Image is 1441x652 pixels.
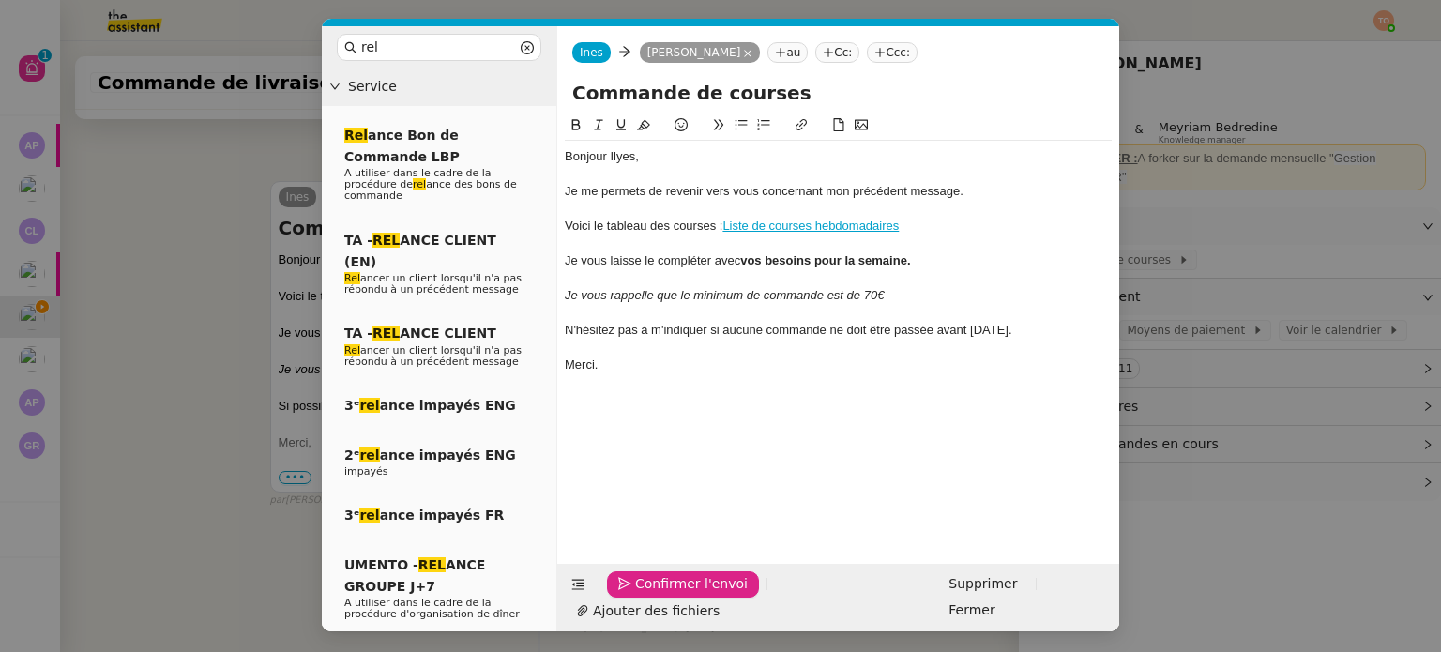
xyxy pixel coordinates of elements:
em: Rel [344,272,360,284]
em: Rel [344,344,360,356]
button: Supprimer [937,571,1028,598]
a: Liste de courses hebdomadaires [722,219,899,233]
nz-tag: Ccc: [867,42,918,63]
em: Je vous rappelle que le minimum de commande est de 70€ [565,288,884,302]
span: A utiliser dans le cadre de la procédure de ance des bons de commande [344,167,517,202]
div: Bonjour ﻿Ilyes﻿, [565,148,1112,165]
nz-tag: au [767,42,808,63]
em: rel [413,178,426,190]
span: Service [348,76,549,98]
em: Rel [344,128,368,143]
span: Confirmer l'envoi [635,573,748,595]
span: Ines [580,46,603,59]
em: REL [372,326,400,341]
span: impayés [344,465,388,478]
em: REL [418,557,446,572]
span: 3ᵉ ance impayés FR [344,508,504,523]
div: N'hésitez pas à m'indiquer si aucune commande ne doit être passée avant [DATE]. [565,322,1112,339]
button: Ajouter des fichiers [565,598,731,624]
span: Supprimer [948,573,1017,595]
span: TA - ANCE CLIENT (EN) [344,233,496,269]
span: ance Bon de Commande LBP [344,128,460,164]
strong: vos besoins pour la semaine. [740,253,910,267]
em: rel [359,398,379,413]
div: Merci. [565,356,1112,373]
span: Ajouter des fichiers [593,600,720,622]
em: REL [372,233,400,248]
em: rel [359,508,379,523]
span: A utiliser dans le cadre de la procédure d'organisation de dîner [344,597,520,620]
button: Confirmer l'envoi [607,571,759,598]
input: Subject [572,79,1104,107]
span: ancer un client lorsqu'il n'a pas répondu à un précédent message [344,272,522,296]
button: Fermer [937,598,1006,624]
div: Je me permets de revenir vers vous concernant mon précédent message. [565,183,1112,200]
input: Templates [361,37,517,58]
div: Service [322,68,556,105]
span: TA - ANCE CLIENT [344,326,496,341]
span: ancer un client lorsqu'il n'a pas répondu à un précédent message [344,344,522,368]
div: Je vous laisse le compléter avec [565,252,1112,269]
nz-tag: Cc: [815,42,859,63]
div: Voici le tableau des courses : [565,218,1112,235]
span: 3ᵉ ance impayés ENG [344,398,516,413]
em: rel [359,447,379,462]
span: UMENTO - ANCE GROUPE J+7 [344,557,485,594]
span: Fermer [948,599,994,621]
nz-tag: [PERSON_NAME] [640,42,761,63]
span: 2ᵉ ance impayés ENG [344,447,516,462]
